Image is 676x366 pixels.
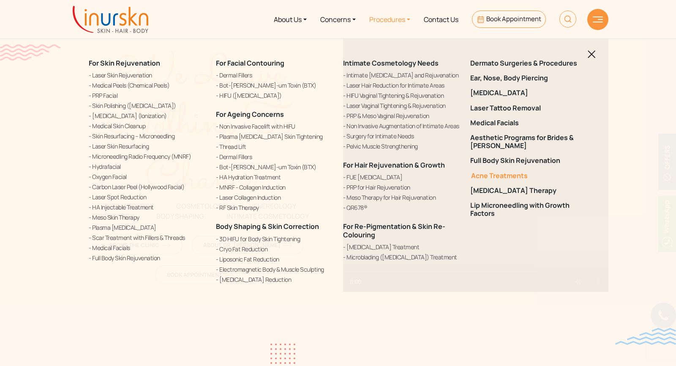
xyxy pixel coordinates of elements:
[89,91,206,100] a: PRP Facial
[216,173,333,182] a: HA Hydration Treatment
[216,222,319,231] a: Body Shaping & Skin Correction
[343,121,460,130] a: Non Invasive Augmentation of Intimate Areas
[343,91,460,100] a: HIFU Vaginal Tightening & Rejuvenation
[343,222,445,239] a: For Re-Pigmentation & Skin Re-Colouring
[216,110,284,119] a: For Ageing Concerns
[89,162,206,171] a: Hydrafacial
[343,71,460,80] a: Intimate [MEDICAL_DATA] and Rejuvenation
[216,234,333,243] a: 3D HIFU for Body Skin Tightening
[588,50,596,58] img: blackclosed
[216,142,333,151] a: Thread Lift
[313,3,363,35] a: Concerns
[89,142,206,151] a: Laser Skin Resurfacing
[343,173,460,182] a: FUE [MEDICAL_DATA]
[89,58,160,68] a: For Skin Rejuvenation
[343,58,439,68] a: Intimate Cosmetology Needs
[89,243,206,252] a: Medical Facials
[216,81,333,90] a: Bot-[PERSON_NAME]-um Toxin (BTX)
[470,157,587,165] a: Full Body Skin Rejuvenation
[470,201,587,217] a: Lip Microneedling with Growth Factors
[615,328,676,345] img: bluewave
[89,172,206,181] a: Oxygen Facial
[216,71,333,80] a: Dermal Fillers
[216,183,333,192] a: MNRF - Collagen Induction
[216,193,333,202] a: Laser Collagen Induction
[470,74,587,82] a: Ear, Nose, Body Piercing
[363,3,417,35] a: Procedures
[216,91,333,100] a: HIFU ([MEDICAL_DATA])
[470,104,587,112] a: Laser Tattoo Removal
[216,152,333,161] a: Dermal Fillers
[89,223,206,232] a: Plasma [MEDICAL_DATA]
[89,101,206,110] a: Skin Polishing ([MEDICAL_DATA])
[89,213,206,222] a: Meso Skin Therapy
[89,152,206,161] a: Microneedling Radio Frequency (MNRF)
[73,6,148,33] img: inurskn-logo
[343,132,460,140] a: Surgery for Intimate Needs
[89,71,206,80] a: Laser Skin Rejuvenation
[417,3,465,35] a: Contact Us
[559,11,576,28] img: HeaderSearch
[343,253,460,261] a: Microblading ([MEDICAL_DATA]) Treatment
[470,134,587,150] a: Aesthetic Programs for Brides & [PERSON_NAME]
[216,122,333,131] a: Non Invasive Facelift with HIFU
[89,233,206,242] a: Scar Treatment with Fillers & Threads
[216,265,333,274] a: Electromagnetic Body & Muscle Sculpting
[343,242,460,251] a: [MEDICAL_DATA] Treatment
[216,255,333,264] a: Liposonic Fat Reduction
[89,121,206,130] a: Medical Skin Cleanup
[343,193,460,202] a: Meso Therapy for Hair Rejuvenation
[267,3,313,35] a: About Us
[89,203,206,212] a: HA Injectable Treatment
[89,81,206,90] a: Medical Peels (Chemical Peels)
[486,14,541,23] span: Book Appointment
[343,111,460,120] a: PRP & Meso Vaginal Rejuvenation
[216,245,333,253] a: Cryo Fat Reduction
[470,89,587,97] a: [MEDICAL_DATA]
[343,203,460,212] a: QR678®
[89,111,206,120] a: [MEDICAL_DATA] (Ionization)
[89,193,206,201] a: Laser Spot Reduction
[470,172,587,180] a: Acne Treatments
[343,183,460,192] a: PRP for Hair Rejuvenation
[89,182,206,191] a: Carbon Laser Peel (Hollywood Facial)
[472,11,546,28] a: Book Appointment
[216,275,333,284] a: [MEDICAL_DATA] Reduction
[470,59,587,67] a: Dermato Surgeries & Procedures
[89,132,206,140] a: Skin Resurfacing – Microneedling
[593,17,603,22] img: hamLine.svg
[216,162,333,171] a: Bot-[PERSON_NAME]-um Toxin (BTX)
[89,253,206,262] a: Full Body Skin Rejuvenation
[343,101,460,110] a: Laser Vaginal Tightening & Rejuvenation
[343,142,460,151] a: Pelvic Muscle Strengthening
[343,160,445,170] a: For Hair Rejuvenation & Growth
[470,119,587,127] a: Medical Facials
[343,81,460,90] a: Laser Hair Reduction for Intimate Areas
[470,187,587,195] a: [MEDICAL_DATA] Therapy
[216,132,333,141] a: Plasma [MEDICAL_DATA] Skin Tightening
[216,203,333,212] a: RF Skin Therapy
[216,58,284,68] a: For Facial Contouring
